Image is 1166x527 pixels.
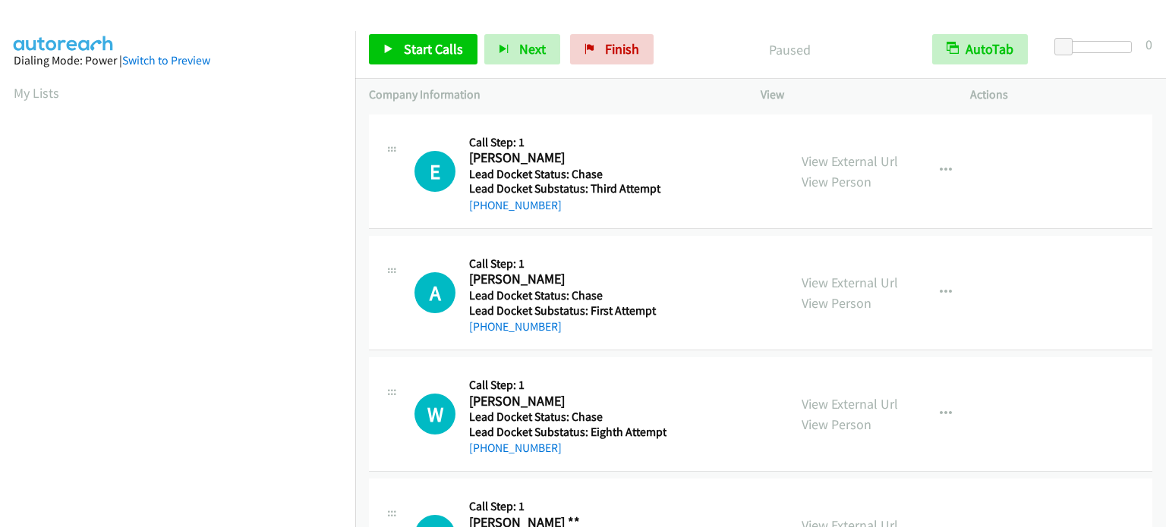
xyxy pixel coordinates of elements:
h5: Lead Docket Substatus: First Attempt [469,303,663,318]
h5: Lead Docket Substatus: Third Attempt [469,181,663,196]
a: View Person [802,294,871,312]
div: Dialing Mode: Power | [14,52,342,70]
h5: Call Step: 1 [469,135,663,150]
h5: Call Step: 1 [469,378,667,393]
h2: [PERSON_NAME] [469,393,663,410]
p: View [761,86,943,104]
a: View External Url [802,274,898,291]
button: Next [484,34,560,64]
span: Next [519,40,546,58]
p: Company Information [369,86,733,104]
a: My Lists [14,84,59,102]
div: 0 [1146,34,1152,55]
h5: Lead Docket Status: Chase [469,167,663,182]
a: Finish [570,34,654,64]
div: Delay between calls (in seconds) [1062,41,1132,53]
a: View External Url [802,152,898,170]
button: AutoTab [932,34,1028,64]
a: [PHONE_NUMBER] [469,198,562,212]
h2: [PERSON_NAME] [469,271,663,288]
div: The call is yet to be attempted [414,272,455,313]
p: Actions [970,86,1152,104]
a: View External Url [802,395,898,413]
div: The call is yet to be attempted [414,394,455,434]
h5: Lead Docket Substatus: Eighth Attempt [469,425,667,440]
a: View Person [802,416,871,433]
h5: Call Step: 1 [469,499,663,514]
h5: Lead Docket Status: Chase [469,288,663,303]
p: Paused [674,39,905,60]
h5: Lead Docket Status: Chase [469,409,667,425]
a: Start Calls [369,34,477,64]
div: The call is yet to be attempted [414,151,455,192]
span: Start Calls [404,40,463,58]
a: Switch to Preview [122,53,210,67]
span: Finish [605,40,639,58]
h1: A [414,272,455,313]
a: View Person [802,173,871,190]
a: [PHONE_NUMBER] [469,441,562,455]
a: [PHONE_NUMBER] [469,319,562,334]
h1: W [414,394,455,434]
h1: E [414,151,455,192]
iframe: Resource Center [1123,203,1166,324]
h5: Call Step: 1 [469,256,663,271]
h2: [PERSON_NAME] [469,149,663,167]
